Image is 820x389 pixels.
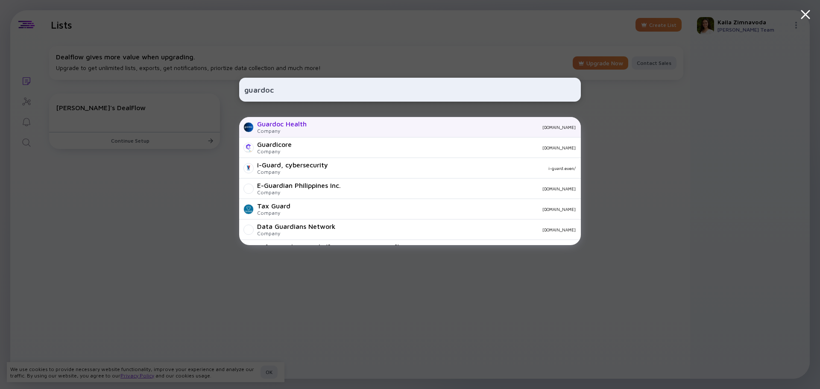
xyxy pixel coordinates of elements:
div: Tax Guard [257,202,290,210]
div: Company [257,230,336,237]
div: i-Guard, cybersecurity [257,161,328,169]
div: Company [257,169,328,175]
div: [DOMAIN_NAME] [299,145,576,150]
div: Company [257,189,341,196]
div: Guardicore [257,140,292,148]
div: i-guard.euen/ [335,166,576,171]
div: [DOMAIN_NAME] [297,207,576,212]
input: Search Company or Investor... [244,82,576,97]
div: [DOMAIN_NAME] [343,227,576,232]
div: Safe Guard Surgicals ([GEOGRAPHIC_DATA]) [257,243,400,251]
div: [DOMAIN_NAME] [313,125,576,130]
div: Company [257,128,307,134]
div: Company [257,148,292,155]
div: Guardoc Health [257,120,307,128]
div: E-Guardian Philippines Inc. [257,181,341,189]
div: [DOMAIN_NAME] [348,186,576,191]
div: Data Guardians Network [257,222,336,230]
div: Company [257,210,290,216]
